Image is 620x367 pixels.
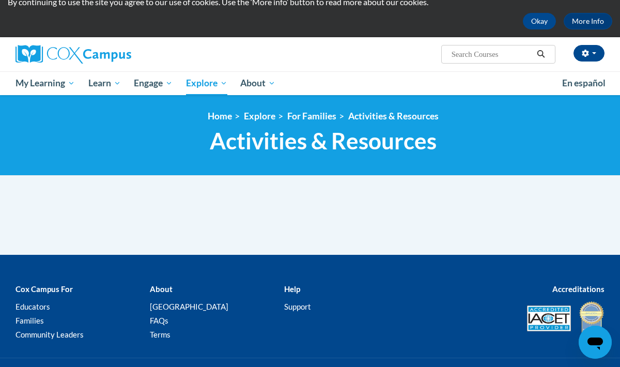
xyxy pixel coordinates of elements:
[533,48,549,60] button: Search
[240,77,275,89] span: About
[552,284,605,294] b: Accreditations
[150,330,171,339] a: Terms
[208,111,232,121] a: Home
[127,71,179,95] a: Engage
[16,77,75,89] span: My Learning
[186,77,227,89] span: Explore
[527,305,571,331] img: Accredited IACET® Provider
[287,111,336,121] a: For Families
[523,13,556,29] button: Okay
[150,284,173,294] b: About
[82,71,128,95] a: Learn
[16,302,50,311] a: Educators
[562,78,606,88] span: En español
[579,326,612,359] iframe: Button to launch messaging window
[16,45,131,64] img: Cox Campus
[16,284,73,294] b: Cox Campus For
[16,316,44,325] a: Families
[244,111,275,121] a: Explore
[210,127,437,155] span: Activities & Resources
[284,302,311,311] a: Support
[451,48,533,60] input: Search Courses
[8,71,612,95] div: Main menu
[134,77,173,89] span: Engage
[564,13,612,29] a: More Info
[179,71,234,95] a: Explore
[16,45,202,64] a: Cox Campus
[88,77,121,89] span: Learn
[9,71,82,95] a: My Learning
[555,72,612,94] a: En español
[348,111,439,121] a: Activities & Resources
[16,330,84,339] a: Community Leaders
[284,284,300,294] b: Help
[574,45,605,62] button: Account Settings
[579,300,605,337] img: IDA® Accredited
[150,302,228,311] a: [GEOGRAPHIC_DATA]
[234,71,283,95] a: About
[150,316,168,325] a: FAQs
